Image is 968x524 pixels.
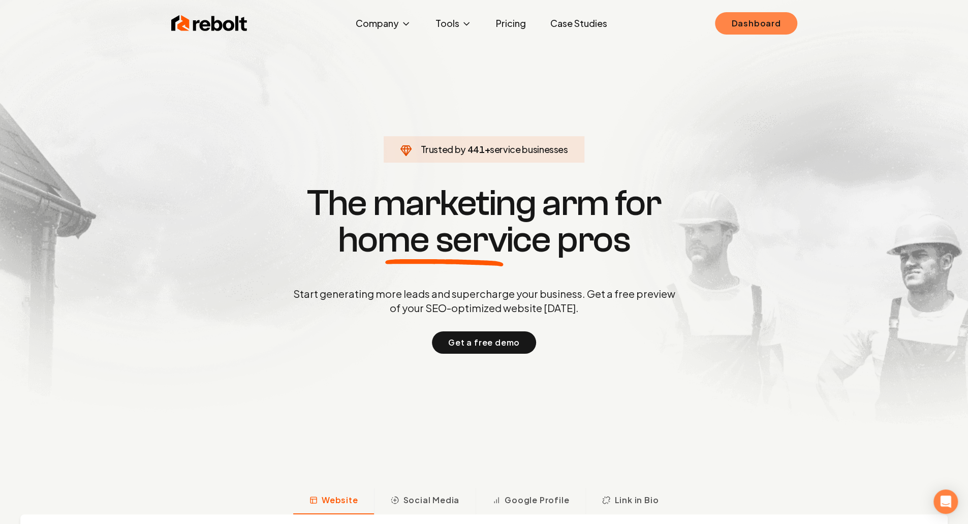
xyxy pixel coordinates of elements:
[614,494,659,506] span: Link in Bio
[715,12,797,35] a: Dashboard
[291,287,677,315] p: Start generating more leads and supercharge your business. Get a free preview of your SEO-optimiz...
[490,143,568,155] span: service businesses
[348,13,419,34] button: Company
[403,494,459,506] span: Social Media
[374,488,476,514] button: Social Media
[432,331,536,354] button: Get a free demo
[585,488,675,514] button: Link in Bio
[171,13,247,34] img: Rebolt Logo
[427,13,480,34] button: Tools
[505,494,569,506] span: Google Profile
[293,488,374,514] button: Website
[484,143,490,155] span: +
[322,494,358,506] span: Website
[467,142,484,157] span: 441
[338,222,551,258] span: home service
[542,13,615,34] a: Case Studies
[488,13,534,34] a: Pricing
[476,488,585,514] button: Google Profile
[933,489,958,514] div: Open Intercom Messenger
[240,185,728,258] h1: The marketing arm for pros
[420,143,465,155] span: Trusted by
